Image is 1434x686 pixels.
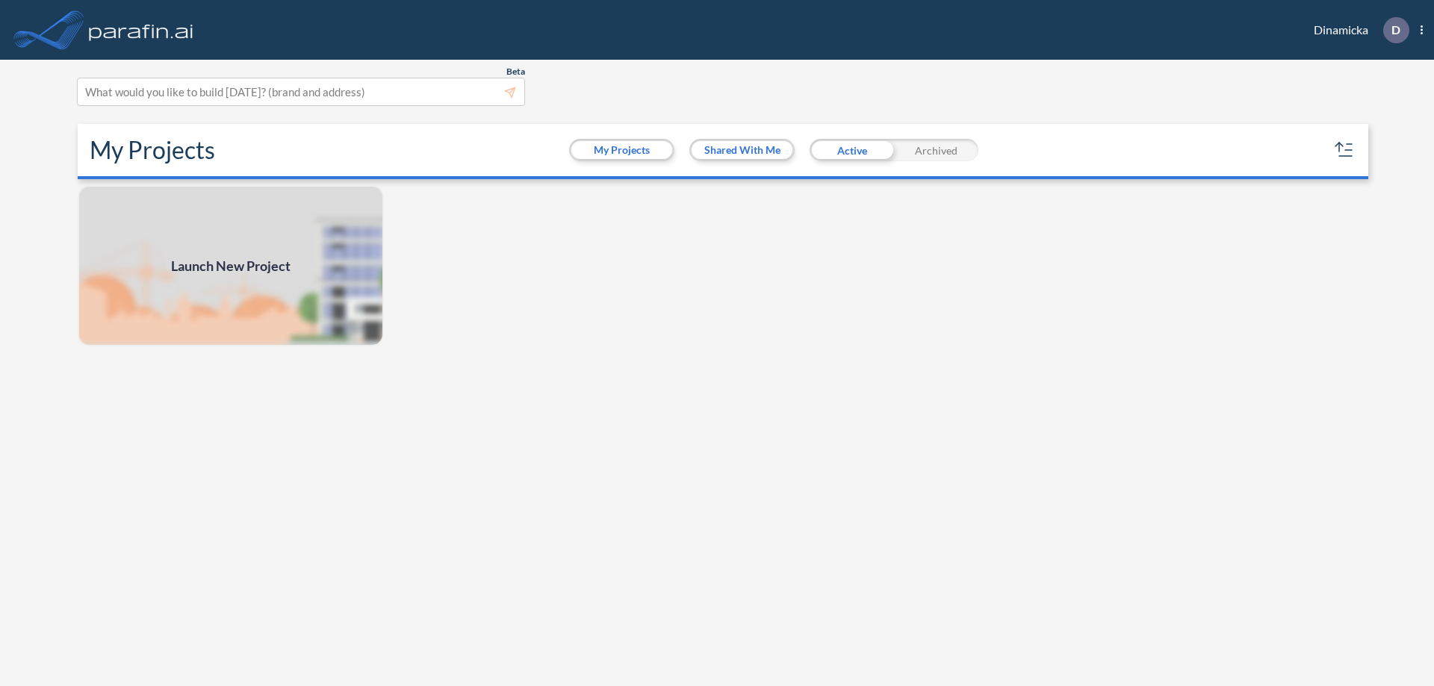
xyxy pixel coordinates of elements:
[78,185,384,346] a: Launch New Project
[692,141,792,159] button: Shared With Me
[894,139,978,161] div: Archived
[90,136,215,164] h2: My Projects
[1332,138,1356,162] button: sort
[571,141,672,159] button: My Projects
[78,185,384,346] img: add
[1391,23,1400,37] p: D
[171,256,291,276] span: Launch New Project
[810,139,894,161] div: Active
[1291,17,1423,43] div: Dinamicka
[506,66,525,78] span: Beta
[86,15,196,45] img: logo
